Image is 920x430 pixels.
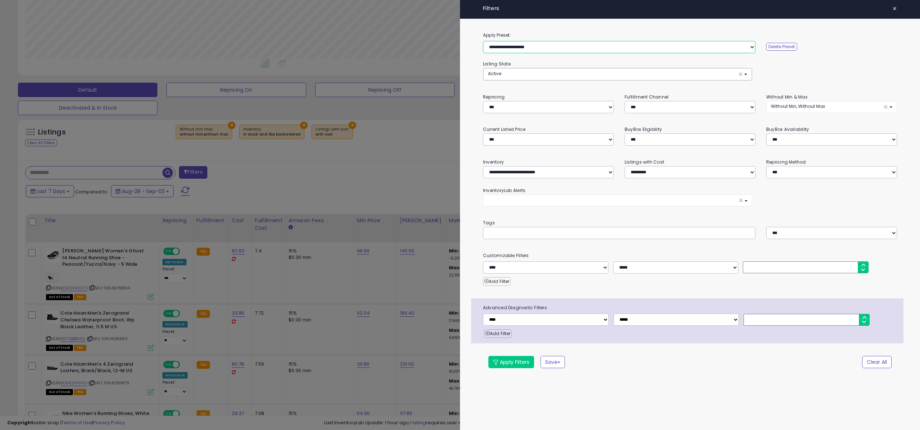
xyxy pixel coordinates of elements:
[483,126,525,132] small: Current Listed Price
[738,70,743,78] span: ×
[540,356,565,368] button: Save
[771,103,825,109] span: Without Min, Without Max
[739,197,743,204] span: ×
[484,329,512,338] button: Add Filter
[483,277,511,286] button: Add Filter
[625,94,668,100] small: Fulfillment Channel
[483,61,511,67] small: Listing State
[766,101,897,113] button: Without Min, Without Max ×
[483,5,897,12] h4: Filters
[862,356,892,368] button: Clear All
[883,103,888,111] span: ×
[478,219,902,227] small: Tags
[889,4,900,14] button: ×
[478,252,902,260] small: Customizable Filters
[483,68,752,80] button: Active ×
[766,126,809,132] small: BuyBox Availability
[483,187,525,193] small: InventoryLab Alerts
[488,356,534,368] button: Apply Filters
[483,195,752,206] button: ×
[483,159,504,165] small: Inventory
[483,94,505,100] small: Repricing
[766,159,806,165] small: Repricing Method
[478,31,902,39] label: Apply Preset:
[478,304,903,312] span: Advanced Diagnostic Filters
[892,4,897,14] span: ×
[488,70,501,77] span: Active
[625,159,664,165] small: Listings with Cost
[625,126,662,132] small: BuyBox Eligibility
[766,43,797,51] button: Delete Preset
[766,94,808,100] small: Without Min & Max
